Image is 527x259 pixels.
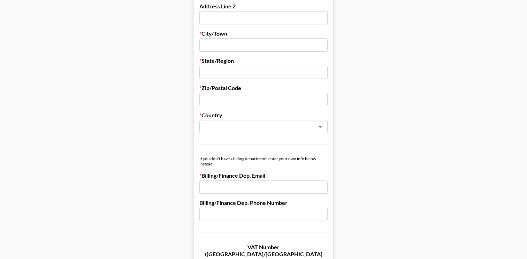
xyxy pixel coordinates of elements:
label: Address Line 2 [199,3,328,10]
label: Zip/Postal Code [199,84,328,91]
label: State/Region [199,57,328,64]
label: Country [199,112,328,119]
div: If you don't have a billing department, enter your own info below instead. [199,156,328,166]
label: Billing/Finance Dep. Phone Number [199,199,328,206]
button: Open [315,122,325,132]
label: Billing/Finance Dep. Email [199,172,328,179]
label: City/Town [199,30,328,37]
